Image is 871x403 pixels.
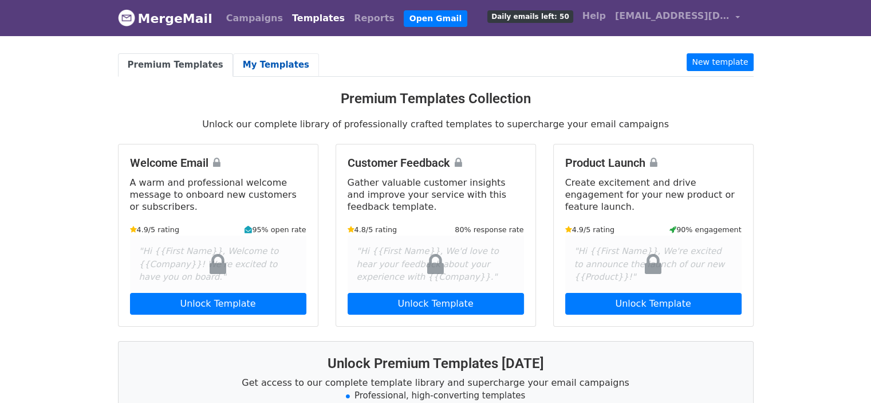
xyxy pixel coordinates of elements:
[578,5,610,28] a: Help
[483,5,577,28] a: Daily emails left: 50
[348,236,524,293] div: "Hi {{First Name}}, We'd love to hear your feedback about your experience with {{Company}}."
[132,389,739,402] li: Professional, high-converting templates
[349,7,399,30] a: Reports
[669,224,742,235] small: 90% engagement
[610,5,744,32] a: [EMAIL_ADDRESS][DOMAIN_NAME]
[233,53,319,77] a: My Templates
[118,118,754,130] p: Unlock our complete library of professionally crafted templates to supercharge your email campaigns
[348,224,397,235] small: 4.8/5 rating
[130,177,306,213] p: A warm and professional welcome message to onboard new customers or subscribers.
[348,156,524,170] h4: Customer Feedback
[287,7,349,30] a: Templates
[118,53,233,77] a: Premium Templates
[814,348,871,403] iframe: Chat Widget
[565,293,742,315] a: Unlock Template
[118,91,754,107] h3: Premium Templates Collection
[565,236,742,293] div: "Hi {{First Name}}, We're excited to announce the launch of our new {{Product}}!"
[455,224,523,235] small: 80% response rate
[404,10,467,27] a: Open Gmail
[348,177,524,213] p: Gather valuable customer insights and improve your service with this feedback template.
[348,293,524,315] a: Unlock Template
[565,224,615,235] small: 4.9/5 rating
[132,355,739,372] h3: Unlock Premium Templates [DATE]
[130,156,306,170] h4: Welcome Email
[222,7,287,30] a: Campaigns
[245,224,306,235] small: 95% open rate
[687,53,753,71] a: New template
[130,224,180,235] small: 4.9/5 rating
[615,9,730,23] span: [EMAIL_ADDRESS][DOMAIN_NAME]
[130,236,306,293] div: "Hi {{First Name}}, Welcome to {{Company}}! We're excited to have you on board."
[487,10,573,23] span: Daily emails left: 50
[118,6,212,30] a: MergeMail
[118,9,135,26] img: MergeMail logo
[565,177,742,213] p: Create excitement and drive engagement for your new product or feature launch.
[132,377,739,389] p: Get access to our complete template library and supercharge your email campaigns
[565,156,742,170] h4: Product Launch
[130,293,306,315] a: Unlock Template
